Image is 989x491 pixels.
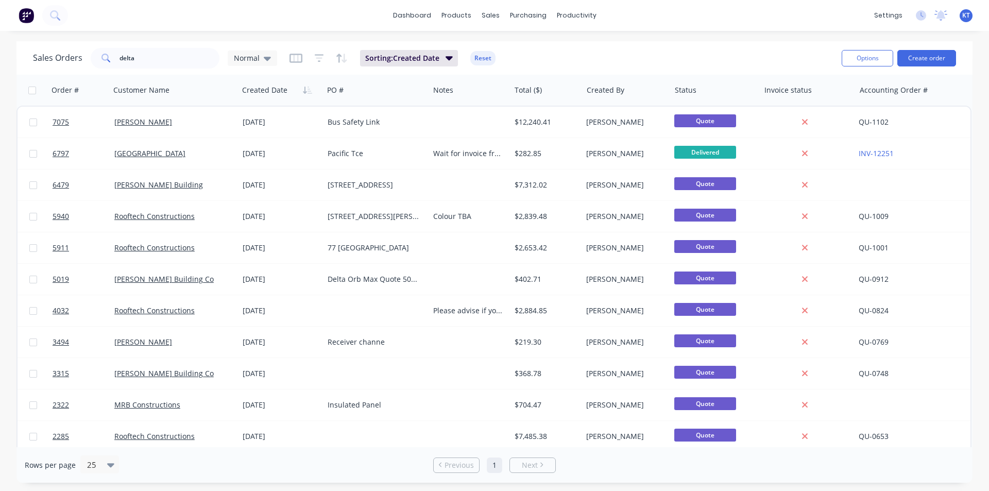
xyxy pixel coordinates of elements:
div: [PERSON_NAME] [586,148,662,159]
div: Delta Orb Max Quote 50mm and 75mm [328,274,420,284]
span: Quote [674,177,736,190]
div: purchasing [505,8,552,23]
div: [DATE] [243,306,319,316]
div: productivity [552,8,602,23]
a: [PERSON_NAME] [114,337,172,347]
div: settings [869,8,908,23]
div: $368.78 [515,368,575,379]
a: dashboard [388,8,436,23]
div: $2,884.85 [515,306,575,316]
span: 3315 [53,368,69,379]
div: [PERSON_NAME] [586,180,662,190]
div: $219.30 [515,337,575,347]
button: Sorting:Created Date [360,50,458,66]
div: [DATE] [243,368,319,379]
span: Sorting: Created Date [365,53,439,63]
span: Rows per page [25,460,76,470]
div: $2,653.42 [515,243,575,253]
div: [DATE] [243,180,319,190]
span: 7075 [53,117,69,127]
a: [GEOGRAPHIC_DATA] [114,148,185,158]
a: 3494 [53,327,114,358]
div: $7,485.38 [515,431,575,442]
a: QU-0653 [859,431,889,441]
a: MRB Constructions [114,400,180,410]
span: Normal [234,53,260,63]
span: 6797 [53,148,69,159]
div: Order # [52,85,79,95]
div: [DATE] [243,400,319,410]
span: 2322 [53,400,69,410]
div: $7,312.02 [515,180,575,190]
a: 4032 [53,295,114,326]
a: Rooftech Constructions [114,431,195,441]
div: [PERSON_NAME] [586,211,662,222]
div: Insulated Panel [328,400,420,410]
a: Rooftech Constructions [114,211,195,221]
a: [PERSON_NAME] [114,117,172,127]
div: products [436,8,476,23]
span: Quote [674,240,736,253]
ul: Pagination [429,458,560,473]
a: Page 1 is your current page [487,458,502,473]
a: [PERSON_NAME] Building Co [114,274,214,284]
span: Next [522,460,538,470]
div: [DATE] [243,337,319,347]
div: [PERSON_NAME] [586,337,662,347]
button: Create order [897,50,956,66]
a: Rooftech Constructions [114,243,195,252]
span: Delivered [674,146,736,159]
div: $2,839.48 [515,211,575,222]
span: 3494 [53,337,69,347]
span: Quote [674,303,736,316]
div: Colour TBA [433,211,502,222]
div: $282.85 [515,148,575,159]
div: [PERSON_NAME] [586,117,662,127]
span: 5940 [53,211,69,222]
div: $12,240.41 [515,117,575,127]
div: [DATE] [243,243,319,253]
div: [DATE] [243,431,319,442]
div: Invoice status [764,85,812,95]
div: Status [675,85,696,95]
span: Quote [674,429,736,442]
div: sales [476,8,505,23]
span: 4032 [53,306,69,316]
div: [PERSON_NAME] [586,274,662,284]
a: QU-1102 [859,117,889,127]
a: QU-0824 [859,306,889,315]
a: Previous page [434,460,479,470]
div: Created By [587,85,624,95]
div: [PERSON_NAME] [586,306,662,316]
a: QU-0748 [859,368,889,378]
div: Wait for invoice from Apollo- Grant [433,148,502,159]
span: 6479 [53,180,69,190]
div: Bus Safety Link [328,117,420,127]
span: Previous [445,460,474,470]
a: [PERSON_NAME] Building [114,180,203,190]
button: Reset [470,51,496,65]
span: 5911 [53,243,69,253]
span: Quote [674,397,736,410]
a: Next page [510,460,555,470]
span: Quote [674,366,736,379]
a: 6797 [53,138,114,169]
div: [PERSON_NAME] [586,400,662,410]
div: Notes [433,85,453,95]
div: [STREET_ADDRESS] [328,180,420,190]
a: Rooftech Constructions [114,306,195,315]
div: $402.71 [515,274,575,284]
a: QU-1001 [859,243,889,252]
span: Quote [674,334,736,347]
div: Receiver channe [328,337,420,347]
a: [PERSON_NAME] Building Co [114,368,214,378]
div: Please advise if you need delivery to site [433,306,502,316]
a: 5940 [53,201,114,232]
a: 7075 [53,107,114,138]
div: [PERSON_NAME] [586,243,662,253]
div: [DATE] [243,274,319,284]
span: Quote [674,209,736,222]
div: Created Date [242,85,287,95]
div: Pacific Tce [328,148,420,159]
span: 5019 [53,274,69,284]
